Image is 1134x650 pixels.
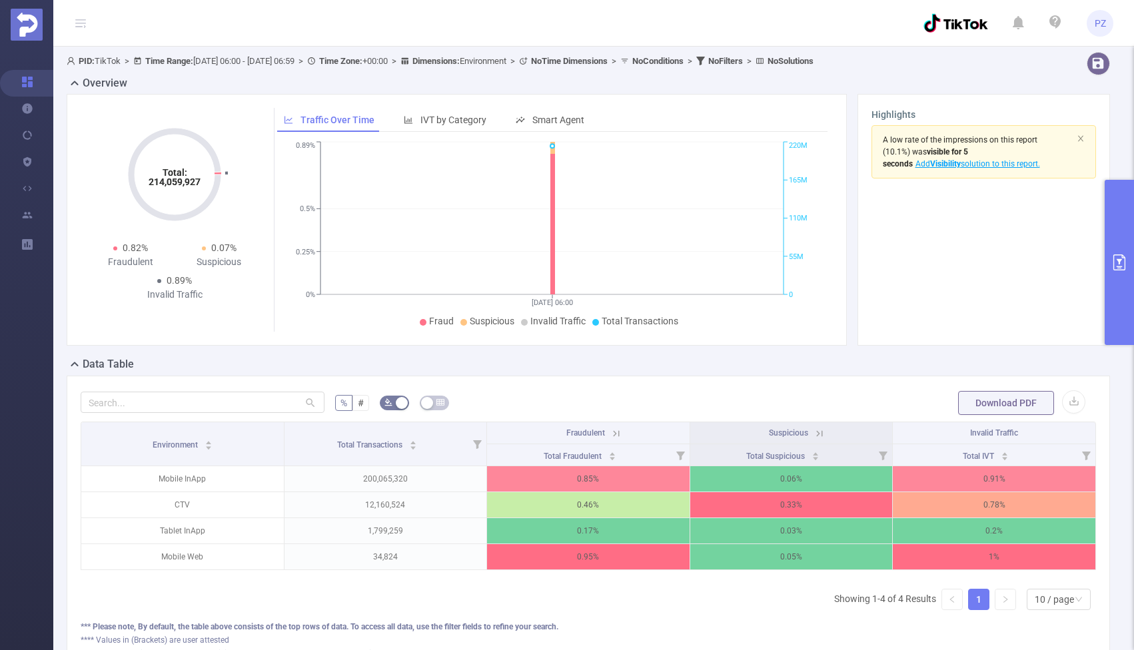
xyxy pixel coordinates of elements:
tspan: 0% [306,290,315,299]
i: icon: caret-up [409,439,416,443]
p: Mobile Web [81,544,284,569]
div: **** Values in (Brackets) are user attested [81,634,1096,646]
span: PZ [1095,10,1106,37]
i: icon: user [67,57,79,65]
i: Filter menu [873,444,892,466]
p: 200,065,320 [284,466,487,491]
p: 0.2% [893,518,1095,543]
span: Environment [412,56,506,66]
span: Invalid Traffic [530,316,586,326]
b: No Time Dimensions [531,56,608,66]
span: Suspicious [470,316,514,326]
i: icon: caret-up [205,439,212,443]
p: 0.95% [487,544,690,569]
li: 1 [968,589,989,610]
span: > [388,56,400,66]
h3: Highlights [871,108,1097,122]
i: icon: caret-up [1001,450,1009,454]
span: Traffic Over Time [300,115,374,125]
span: TikTok [DATE] 06:00 - [DATE] 06:59 +00:00 [67,56,814,66]
div: Sort [812,450,820,458]
p: 0.91% [893,466,1095,491]
li: Previous Page [941,589,963,610]
span: > [743,56,756,66]
span: > [506,56,519,66]
span: Total Transactions [602,316,678,326]
i: icon: line-chart [284,115,293,125]
i: icon: caret-up [608,450,616,454]
b: No Conditions [632,56,684,66]
span: % [340,398,347,408]
button: Download PDF [958,391,1054,415]
div: 10 / page [1035,589,1074,609]
a: 1 [969,589,989,609]
b: Time Zone: [319,56,362,66]
li: Next Page [995,589,1016,610]
tspan: [DATE] 06:00 [532,298,573,307]
p: 0.33% [690,492,893,517]
i: Filter menu [671,444,690,466]
b: Dimensions : [412,56,460,66]
span: Total IVT [963,452,996,461]
h2: Data Table [83,356,134,372]
p: CTV [81,492,284,517]
span: was [883,147,968,168]
tspan: 165M [789,176,808,184]
span: Total Suspicious [746,452,807,461]
i: icon: caret-down [409,444,416,448]
div: *** Please note, By default, the table above consists of the top rows of data. To access all data... [81,621,1096,633]
i: icon: down [1075,595,1083,605]
span: Smart Agent [532,115,584,125]
span: Total Fraudulent [544,452,604,461]
tspan: 0 [789,290,793,299]
span: 0.82% [123,242,148,253]
img: Protected Media [11,9,43,41]
p: 0.03% [690,518,893,543]
tspan: 0.25% [296,248,315,256]
b: No Filters [708,56,743,66]
tspan: 55M [789,252,804,261]
span: Total Transactions [337,440,404,450]
i: icon: left [948,595,956,603]
div: Sort [409,439,417,447]
div: Fraudulent [86,255,175,269]
i: icon: caret-up [812,450,820,454]
div: Sort [1001,450,1009,458]
tspan: 214,059,927 [149,176,201,187]
span: Suspicious [769,428,808,438]
i: icon: caret-down [1001,455,1009,459]
span: A low rate of the impressions on this report [883,135,1037,145]
tspan: Total: [163,167,187,178]
tspan: 0.5% [300,205,315,214]
p: Mobile InApp [81,466,284,491]
p: 34,824 [284,544,487,569]
b: Time Range: [145,56,193,66]
span: (10.1%) [883,135,1040,168]
p: 0.17% [487,518,690,543]
p: 0.85% [487,466,690,491]
div: Sort [205,439,213,447]
button: icon: close [1077,131,1085,146]
i: icon: close [1077,135,1085,143]
div: Sort [608,450,616,458]
span: > [294,56,307,66]
i: icon: table [436,398,444,406]
p: 12,160,524 [284,492,487,517]
i: Filter menu [468,422,486,466]
li: Showing 1-4 of 4 Results [834,589,936,610]
span: IVT by Category [420,115,486,125]
p: 0.06% [690,466,893,491]
tspan: 220M [789,142,808,151]
span: Fraudulent [566,428,605,438]
i: icon: caret-down [205,444,212,448]
span: Add solution to this report. [913,159,1040,168]
span: > [121,56,133,66]
i: icon: caret-down [608,455,616,459]
span: 0.07% [211,242,237,253]
span: Environment [153,440,200,450]
tspan: 110M [789,214,808,223]
b: Visibility [930,159,961,168]
span: Fraud [429,316,454,326]
p: 1% [893,544,1095,569]
p: Tablet InApp [81,518,284,543]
